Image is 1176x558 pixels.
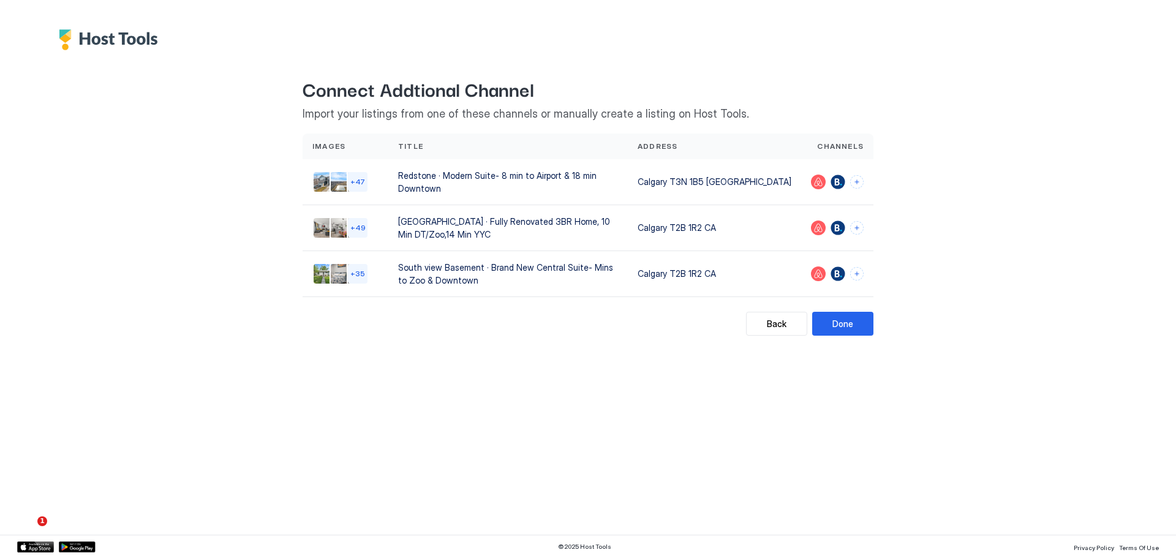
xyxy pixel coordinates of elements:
[398,261,618,287] div: South view Basement · Brand New Central Suite- Mins to Zoo & Downtown
[331,264,350,284] div: Listing image 2
[331,172,350,192] div: Listing image 2
[303,107,873,121] span: Import your listings from one of these channels or manually create a listing on Host Tools.
[638,141,677,152] span: Address
[314,172,333,192] div: Listing image 1
[767,317,786,330] div: Back
[638,175,791,188] div: Calgary T3N 1B5 [GEOGRAPHIC_DATA]
[812,312,873,336] button: Done
[59,29,164,50] div: Host Tools Logo
[1119,540,1159,553] a: Terms Of Use
[850,267,864,281] button: Connect channels
[350,223,366,232] span: + 49
[638,267,791,280] div: Calgary T2B 1R2 CA
[850,175,864,189] button: Connect channels
[398,169,618,195] div: Redstone · Modern Suite- 8 min to Airport & 18 min Downtown
[746,312,807,336] button: Back
[59,541,96,552] a: Google Play Store
[12,516,42,546] iframe: Intercom live chat
[1074,540,1114,553] a: Privacy Policy
[850,221,864,235] button: Connect channels
[638,221,791,234] div: Calgary T2B 1R2 CA
[558,543,611,551] span: © 2025 Host Tools
[398,215,618,241] div: [GEOGRAPHIC_DATA] · Fully Renovated 3BR Home, 10 Min DT/Zoo,14 Min YYC
[37,516,47,526] span: 1
[1074,544,1114,551] span: Privacy Policy
[312,141,345,152] span: Images
[1119,544,1159,551] span: Terms Of Use
[314,218,333,238] div: Listing image 1
[314,264,333,284] div: Listing image 1
[350,269,365,278] span: + 35
[832,317,853,330] div: Done
[350,177,365,186] span: + 47
[303,75,873,102] span: Connect Addtional Channel
[331,218,350,238] div: Listing image 2
[17,541,54,552] a: App Store
[398,141,423,152] span: Title
[817,141,864,152] span: Channels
